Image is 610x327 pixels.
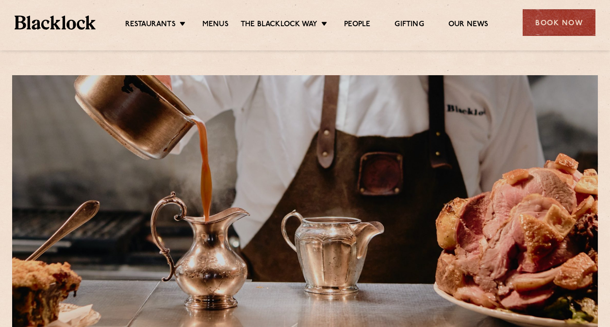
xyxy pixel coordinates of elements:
a: People [344,20,370,31]
a: Gifting [395,20,424,31]
a: The Blacklock Way [241,20,317,31]
a: Our News [448,20,489,31]
img: BL_Textured_Logo-footer-cropped.svg [15,16,96,29]
div: Book Now [523,9,595,36]
a: Menus [202,20,229,31]
a: Restaurants [125,20,176,31]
